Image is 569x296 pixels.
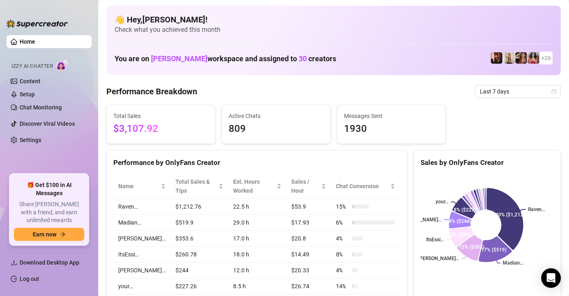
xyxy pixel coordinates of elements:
button: Earn nowarrow-right [14,228,84,241]
span: 4 % [336,266,349,275]
span: Share [PERSON_NAME] with a friend, and earn unlimited rewards [14,200,84,225]
td: $53.9 [286,199,331,215]
td: 22.5 h [228,199,286,215]
span: Name [118,182,159,191]
text: [PERSON_NAME]… [418,256,459,261]
span: + 26 [541,53,551,62]
img: Aaliyah (@edmflowerfairy) [528,52,539,64]
th: Sales / Hour [286,174,331,199]
td: $20.8 [286,231,331,247]
span: arrow-right [60,231,65,237]
span: [PERSON_NAME] [151,54,207,63]
a: Log out [20,276,39,282]
th: Total Sales & Tips [171,174,228,199]
span: 4 % [336,234,349,243]
span: Active Chats [229,111,324,120]
td: [PERSON_NAME]… [113,231,171,247]
td: $26.74 [286,278,331,294]
td: 18.0 h [228,247,286,263]
span: Total Sales [113,111,208,120]
text: Madian… [503,260,523,266]
td: $14.49 [286,247,331,263]
div: Sales by OnlyFans Creator [421,157,554,168]
img: logo-BBDzfeDw.svg [7,20,68,28]
text: your… [436,199,448,205]
td: 17.0 h [228,231,286,247]
span: 1930 [344,121,439,137]
span: Chat Conversion [336,182,389,191]
span: Download Desktop App [20,259,79,266]
img: Monique (@moneybagmoee) [503,52,515,64]
td: $260.78 [171,247,228,263]
img: AI Chatter [56,59,69,71]
h4: 👋 Hey, [PERSON_NAME] ! [115,14,553,25]
a: Setup [20,91,35,98]
td: $353.6 [171,231,228,247]
span: 30 [299,54,307,63]
td: ItsEssi… [113,247,171,263]
span: Messages Sent [344,111,439,120]
span: $3,107.92 [113,121,208,137]
h1: You are on workspace and assigned to creators [115,54,336,63]
td: your… [113,278,171,294]
td: 8.5 h [228,278,286,294]
td: 29.0 h [228,215,286,231]
div: Performance by OnlyFans Creator [113,157,400,168]
span: download [11,259,17,266]
text: [PERSON_NAME]… [400,217,441,223]
th: Name [113,174,171,199]
span: calendar [551,89,556,94]
a: Content [20,78,40,85]
span: Izzy AI Chatter [11,62,53,70]
td: Madian… [113,215,171,231]
img: CARMELA (@clutchvip) [515,52,527,64]
td: [PERSON_NAME]… [113,263,171,278]
span: 8 % [336,250,349,259]
h4: Performance Breakdown [106,86,197,97]
span: 6 % [336,218,349,227]
span: Total Sales & Tips [175,177,217,195]
div: Open Intercom Messenger [541,268,561,288]
span: 14 % [336,282,349,291]
span: Last 7 days [480,85,556,98]
td: 12.0 h [228,263,286,278]
div: Est. Hours Worked [233,177,275,195]
a: Discover Viral Videos [20,120,75,127]
img: Dragonjen710 (@dragonjen) [491,52,502,64]
span: 🎁 Get $100 in AI Messages [14,181,84,197]
th: Chat Conversion [331,174,400,199]
span: 809 [229,121,324,137]
span: Check what you achieved this month [115,25,553,34]
a: Home [20,38,35,45]
td: $1,212.76 [171,199,228,215]
a: Settings [20,137,41,143]
span: Sales / Hour [291,177,319,195]
span: Earn now [33,231,56,238]
td: Raven… [113,199,171,215]
span: 15 % [336,202,349,211]
td: $17.93 [286,215,331,231]
text: ItsEssi… [426,237,444,243]
a: Chat Monitoring [20,104,62,111]
td: $519.9 [171,215,228,231]
text: Raven… [528,207,545,212]
td: $227.26 [171,278,228,294]
td: $244 [171,263,228,278]
td: $20.33 [286,263,331,278]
